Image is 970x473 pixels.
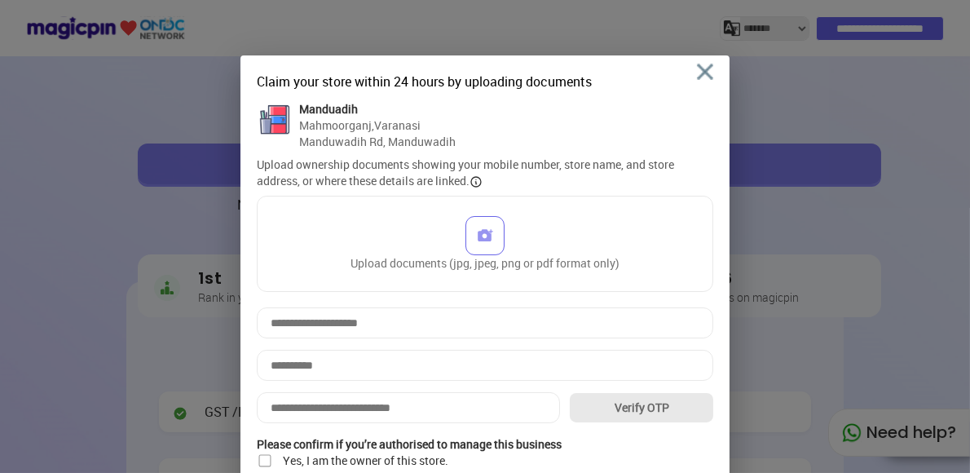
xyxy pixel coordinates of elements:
div: Claim your store within 24 hours by uploading documents [257,72,713,91]
div: Mahmoorganj , Varanasi [299,117,456,134]
img: home-delivery-unchecked-checkbox-icon.f10e6f61.svg [257,453,273,469]
img: 8zTxi7IzMsfkYqyYgBgfvSHvmzQA9juT1O3mhMgBDT8p5s20zMZ2JbefE1IEBlkXHwa7wAFxGwdILBLhkAAAAASUVORK5CYII= [697,64,713,80]
img: addImagePurple.157471a2.svg [476,227,494,245]
div: Upload documents (jpg, jpeg, png or pdf format only) [351,216,619,272]
img: informationCircleBlack.2195f373.svg [470,175,483,188]
img: EqvLJZRg2fEhJ2RSt7-gUFhx-fgvBSFUQvvAkb0IlFZSz0_LpiFjdCuyRwgMPMoNR9YnEC739YcpkRxIflxcqnZsYkg [257,101,293,137]
div: Please confirm if you’re authorised to manage this business [257,436,713,453]
button: Verify OTP [570,393,713,422]
div: Manduwadih Rd, Manduwadih [299,134,456,150]
div: Yes, I am the owner of this store. [283,453,448,469]
div: Manduadih [299,101,456,117]
div: Upload ownership documents showing your mobile number, store name, and store address, or where th... [257,157,713,189]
